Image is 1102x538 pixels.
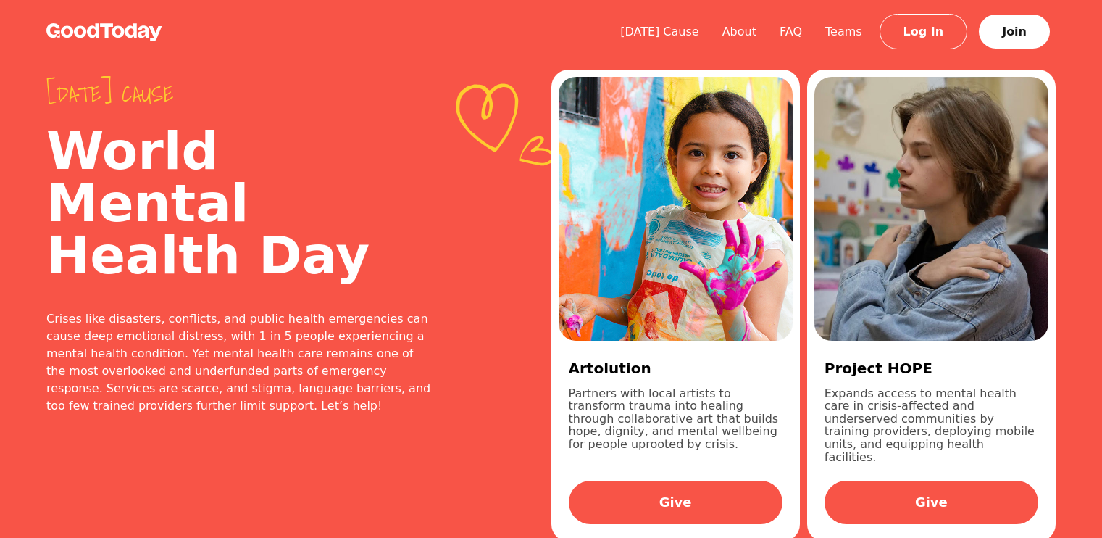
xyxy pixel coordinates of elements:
[46,23,162,41] img: GoodToday
[814,77,1048,341] img: 949d8cbd-62c7-4d4d-abdb-c21ed7047c12.jpg
[569,358,782,378] h3: Artolution
[825,387,1038,464] p: Expands access to mental health care in crisis-affected and underserved communities by training p...
[46,81,435,107] span: [DATE] cause
[825,358,1038,378] h3: Project HOPE
[768,25,814,38] a: FAQ
[825,481,1038,524] a: Give
[559,77,793,341] img: 03a5ef00-ced8-4f07-acb2-9748cd400ce3.jpg
[609,25,711,38] a: [DATE] Cause
[46,125,435,281] h2: World Mental Health Day
[569,387,782,464] p: Partners with local artists to transform trauma into healing through collaborative art that build...
[814,25,874,38] a: Teams
[711,25,768,38] a: About
[979,15,1050,49] a: Join
[880,14,968,49] a: Log In
[569,481,782,524] a: Give
[46,310,435,415] div: Crises like disasters, conflicts, and public health emergencies can cause deep emotional distress...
